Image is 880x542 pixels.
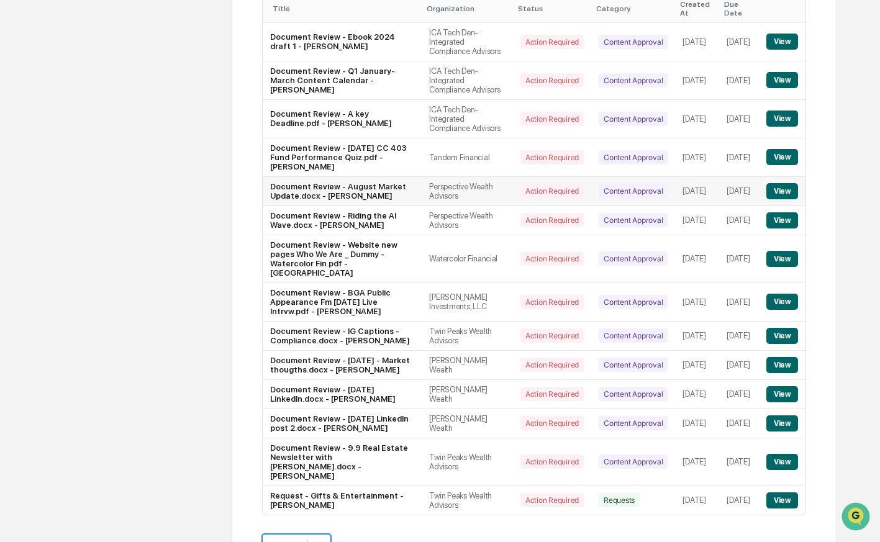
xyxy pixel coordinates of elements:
button: View [766,111,798,127]
td: [DATE] [719,438,759,486]
td: Document Review - Q1 January-March Content Calendar - [PERSON_NAME] [263,61,422,100]
div: Action Required [520,73,584,88]
td: Twin Peaks Wealth Advisors [422,486,512,515]
span: Data Lookup [25,180,78,192]
td: [DATE] [719,100,759,138]
td: [DATE] [675,438,719,486]
td: Document Review - IG Captions - Compliance.docx - [PERSON_NAME] [263,322,422,351]
td: [DATE] [675,206,719,235]
div: We're available if you need us! [42,107,157,117]
td: [DATE] [719,23,759,61]
td: [DATE] [719,283,759,322]
td: Document Review - [DATE] CC 403 Fund Performance Quiz.pdf - [PERSON_NAME] [263,138,422,177]
td: Document Review - [DATE] - Market thougths.docx - [PERSON_NAME] [263,351,422,380]
td: Document Review - [DATE] LinkedIn post 2.docx - [PERSON_NAME] [263,409,422,438]
td: [DATE] [719,206,759,235]
div: Category [596,4,670,13]
td: [DATE] [719,177,759,206]
td: Watercolor Financial [422,235,512,283]
div: Action Required [520,493,584,507]
button: View [766,328,798,344]
span: Preclearance [25,156,80,169]
div: Content Approval [599,150,668,165]
div: Content Approval [599,35,668,49]
td: [PERSON_NAME] Wealth [422,409,512,438]
td: Document Review - Ebook 2024 draft 1 - [PERSON_NAME] [263,23,422,61]
button: Start new chat [211,99,226,114]
div: Content Approval [599,328,668,343]
div: Action Required [520,295,584,309]
div: Status [518,4,586,13]
div: Action Required [520,184,584,198]
div: 🔎 [12,181,22,191]
div: Requests [599,493,640,507]
td: Document Review - A key Deadline.pdf - [PERSON_NAME] [263,100,422,138]
td: Perspective Wealth Advisors [422,177,512,206]
td: ICA Tech Den-Integrated Compliance Advisors [422,23,512,61]
td: [DATE] [675,61,719,100]
td: [DATE] [675,283,719,322]
div: Start new chat [42,95,204,107]
td: Document Review - August Market Update.docx - [PERSON_NAME] [263,177,422,206]
button: View [766,72,798,88]
td: Tandem Financial [422,138,512,177]
td: [PERSON_NAME] Wealth [422,380,512,409]
a: Powered byPylon [88,210,150,220]
td: Twin Peaks Wealth Advisors [422,438,512,486]
p: How can we help? [12,26,226,46]
td: [PERSON_NAME] Wealth [422,351,512,380]
td: [DATE] [675,23,719,61]
span: Pylon [124,210,150,220]
a: 🗄️Attestations [85,151,159,174]
td: Document Review - Website new pages Who We Are _ Dummy - Watercolor Fin.pdf - [GEOGRAPHIC_DATA] [263,235,422,283]
div: Action Required [520,416,584,430]
td: ICA Tech Den-Integrated Compliance Advisors [422,100,512,138]
td: [DATE] [675,380,719,409]
td: [DATE] [719,138,759,177]
td: Document Review - 9.9 Real Estate Newsletter with [PERSON_NAME].docx - [PERSON_NAME] [263,438,422,486]
div: Action Required [520,35,584,49]
button: View [766,454,798,470]
div: Action Required [520,387,584,401]
td: [DATE] [675,322,719,351]
td: Document Review - Riding the AI Wave.docx - [PERSON_NAME] [263,206,422,235]
div: Content Approval [599,358,668,372]
td: [DATE] [719,322,759,351]
button: View [766,183,798,199]
td: [DATE] [675,351,719,380]
div: Action Required [520,454,584,469]
td: [DATE] [675,177,719,206]
td: [DATE] [719,61,759,100]
div: Action Required [520,358,584,372]
button: View [766,386,798,402]
button: View [766,294,798,310]
div: Action Required [520,328,584,343]
div: Action Required [520,150,584,165]
td: Perspective Wealth Advisors [422,206,512,235]
div: Content Approval [599,454,668,469]
div: Action Required [520,251,584,266]
td: [DATE] [719,380,759,409]
a: 🖐️Preclearance [7,151,85,174]
button: View [766,357,798,373]
div: Organization [427,4,507,13]
td: Twin Peaks Wealth Advisors [422,322,512,351]
td: [DATE] [675,486,719,515]
img: 1746055101610-c473b297-6a78-478c-a979-82029cc54cd1 [12,95,35,117]
td: Request - Gifts & Entertainment - [PERSON_NAME] [263,486,422,515]
td: [DATE] [719,409,759,438]
div: Content Approval [599,295,668,309]
td: [DATE] [675,138,719,177]
div: Content Approval [599,416,668,430]
div: Content Approval [599,112,668,126]
div: Content Approval [599,184,668,198]
button: View [766,34,798,50]
td: Document Review - [DATE] LinkedIn.docx - [PERSON_NAME] [263,380,422,409]
td: [DATE] [675,100,719,138]
span: Attestations [102,156,154,169]
div: Content Approval [599,213,668,227]
td: Document Review - BGA Public Appearance Fm [DATE] Live Intrvw.pdf - [PERSON_NAME] [263,283,422,322]
div: Action Required [520,213,584,227]
div: 🖐️ [12,158,22,168]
